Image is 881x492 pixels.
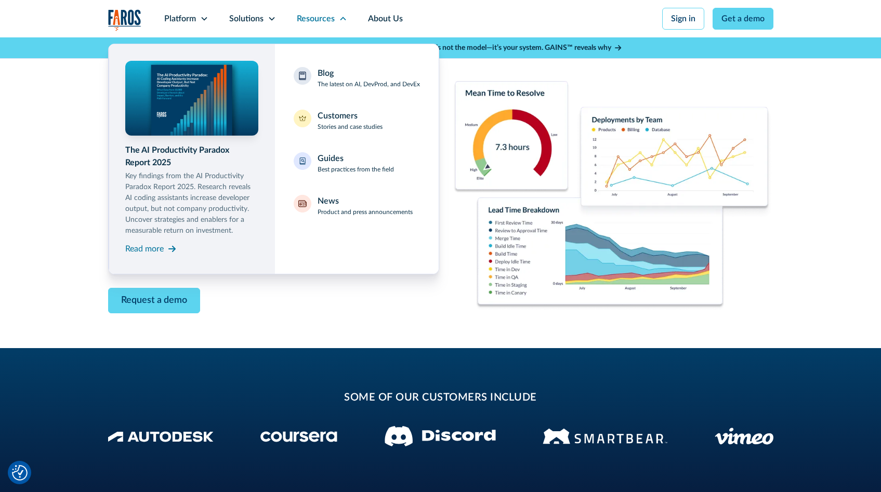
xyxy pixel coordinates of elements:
[318,79,420,89] p: The latest on AI, DevProd, and DevEx
[318,110,358,122] div: Customers
[318,122,383,131] p: Stories and case studies
[662,8,704,30] a: Sign in
[108,9,141,31] img: Logo of the analytics and reporting company Faros.
[260,431,337,442] img: Coursera Logo
[125,171,258,236] p: Key findings from the AI Productivity Paradox Report 2025. Research reveals AI coding assistants ...
[287,146,426,180] a: GuidesBest practices from the field
[318,195,339,207] div: News
[543,427,667,446] img: Smartbear Logo
[125,243,164,255] div: Read more
[318,152,344,165] div: Guides
[318,207,413,217] p: Product and press announcements
[108,288,200,313] a: Contact Modal
[125,144,258,169] div: The AI Productivity Paradox Report 2025
[287,103,426,138] a: CustomersStories and case studies
[318,67,334,79] div: Blog
[318,165,394,174] p: Best practices from the field
[287,61,426,95] a: BlogThe latest on AI, DevProd, and DevEx
[713,8,773,30] a: Get a demo
[12,465,28,481] img: Revisit consent button
[108,431,214,442] img: Autodesk Logo
[287,189,426,223] a: NewsProduct and press announcements
[229,12,264,25] div: Solutions
[108,37,773,274] nav: Resources
[125,61,258,257] a: The AI Productivity Paradox Report 2025Key findings from the AI Productivity Paradox Report 2025....
[297,12,335,25] div: Resources
[715,428,773,445] img: Vimeo logo
[385,426,496,446] img: Discord logo
[12,465,28,481] button: Cookie Settings
[164,12,196,25] div: Platform
[108,9,141,31] a: home
[191,390,690,405] h2: some of our customers include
